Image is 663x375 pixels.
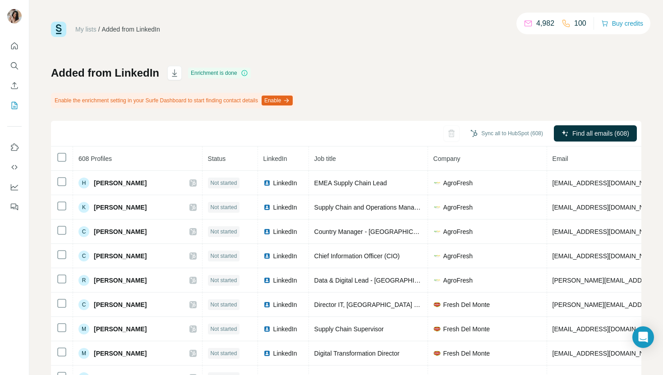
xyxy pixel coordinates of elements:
[211,349,237,357] span: Not started
[211,179,237,187] span: Not started
[314,301,492,308] span: Director IT, [GEOGRAPHIC_DATA] and [GEOGRAPHIC_DATA]
[433,301,441,308] img: company-logo
[188,68,251,78] div: Enrichment is done
[552,252,659,260] span: [EMAIL_ADDRESS][DOMAIN_NAME]
[263,179,271,187] img: LinkedIn logo
[273,178,297,187] span: LinkedIn
[78,275,89,286] div: R
[78,324,89,334] div: M
[78,226,89,237] div: C
[443,276,473,285] span: AgroFresh
[211,276,237,284] span: Not started
[433,179,441,187] img: company-logo
[314,277,440,284] span: Data & Digital Lead - [GEOGRAPHIC_DATA]
[263,204,271,211] img: LinkedIn logo
[78,202,89,213] div: K
[263,277,271,284] img: LinkedIn logo
[572,129,629,138] span: Find all emails (608)
[554,125,637,142] button: Find all emails (608)
[443,252,473,261] span: AgroFresh
[443,178,473,187] span: AgroFresh
[433,277,441,284] img: company-logo
[314,155,336,162] span: Job title
[94,300,147,309] span: [PERSON_NAME]
[7,78,22,94] button: Enrich CSV
[552,155,568,162] span: Email
[552,179,659,187] span: [EMAIL_ADDRESS][DOMAIN_NAME]
[273,300,297,309] span: LinkedIn
[211,301,237,309] span: Not started
[94,227,147,236] span: [PERSON_NAME]
[102,25,160,34] div: Added from LinkedIn
[263,301,271,308] img: LinkedIn logo
[94,325,147,334] span: [PERSON_NAME]
[208,155,226,162] span: Status
[211,325,237,333] span: Not started
[94,178,147,187] span: [PERSON_NAME]
[263,252,271,260] img: LinkedIn logo
[211,228,237,236] span: Not started
[443,349,490,358] span: Fresh Del Monte
[273,325,297,334] span: LinkedIn
[7,97,22,114] button: My lists
[632,326,654,348] div: Open Intercom Messenger
[433,350,441,357] img: company-logo
[314,204,424,211] span: Supply Chain and Operations Manager
[75,26,97,33] a: My lists
[314,179,387,187] span: EMEA Supply Chain Lead
[464,127,549,140] button: Sync all to HubSpot (608)
[574,18,586,29] p: 100
[263,350,271,357] img: LinkedIn logo
[51,66,159,80] h1: Added from LinkedIn
[552,325,659,333] span: [EMAIL_ADDRESS][DOMAIN_NAME]
[78,251,89,261] div: C
[211,252,237,260] span: Not started
[314,252,400,260] span: Chief Information Officer (CIO)
[273,252,297,261] span: LinkedIn
[314,325,384,333] span: Supply Chain Supervisor
[433,155,460,162] span: Company
[443,325,490,334] span: Fresh Del Monte
[94,252,147,261] span: [PERSON_NAME]
[314,228,434,235] span: Country Manager - [GEOGRAPHIC_DATA]
[94,349,147,358] span: [PERSON_NAME]
[7,179,22,195] button: Dashboard
[263,228,271,235] img: LinkedIn logo
[7,58,22,74] button: Search
[536,18,554,29] p: 4,982
[7,38,22,54] button: Quick start
[94,276,147,285] span: [PERSON_NAME]
[78,178,89,188] div: H
[51,93,295,108] div: Enable the enrichment setting in your Surfe Dashboard to start finding contact details
[78,348,89,359] div: M
[263,155,287,162] span: LinkedIn
[263,325,271,333] img: LinkedIn logo
[7,199,22,215] button: Feedback
[433,325,441,333] img: company-logo
[78,299,89,310] div: C
[273,227,297,236] span: LinkedIn
[78,155,112,162] span: 608 Profiles
[552,204,659,211] span: [EMAIL_ADDRESS][DOMAIN_NAME]
[601,17,643,30] button: Buy credits
[273,276,297,285] span: LinkedIn
[273,203,297,212] span: LinkedIn
[7,159,22,175] button: Use Surfe API
[443,300,490,309] span: Fresh Del Monte
[262,96,293,105] button: Enable
[433,252,441,260] img: company-logo
[552,228,659,235] span: [EMAIL_ADDRESS][DOMAIN_NAME]
[433,228,441,235] img: company-logo
[314,350,400,357] span: Digital Transformation Director
[51,22,66,37] img: Surfe Logo
[211,203,237,211] span: Not started
[443,227,473,236] span: AgroFresh
[7,139,22,155] button: Use Surfe on LinkedIn
[7,9,22,23] img: Avatar
[94,203,147,212] span: [PERSON_NAME]
[443,203,473,212] span: AgroFresh
[552,350,659,357] span: [EMAIL_ADDRESS][DOMAIN_NAME]
[98,25,100,34] li: /
[273,349,297,358] span: LinkedIn
[433,204,441,211] img: company-logo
